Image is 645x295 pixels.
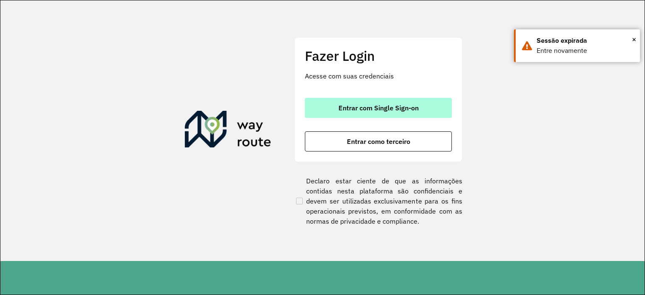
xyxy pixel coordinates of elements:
span: Entrar como terceiro [347,138,410,145]
span: × [632,33,636,46]
button: button [305,131,452,151]
div: Entre novamente [537,46,634,56]
label: Declaro estar ciente de que as informações contidas nesta plataforma são confidenciais e devem se... [294,176,462,226]
span: Entrar com Single Sign-on [338,104,419,111]
button: button [305,98,452,118]
div: Sessão expirada [537,36,634,46]
img: Roteirizador AmbevTech [185,111,271,151]
h2: Fazer Login [305,48,452,64]
button: Close [632,33,636,46]
p: Acesse com suas credenciais [305,71,452,81]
